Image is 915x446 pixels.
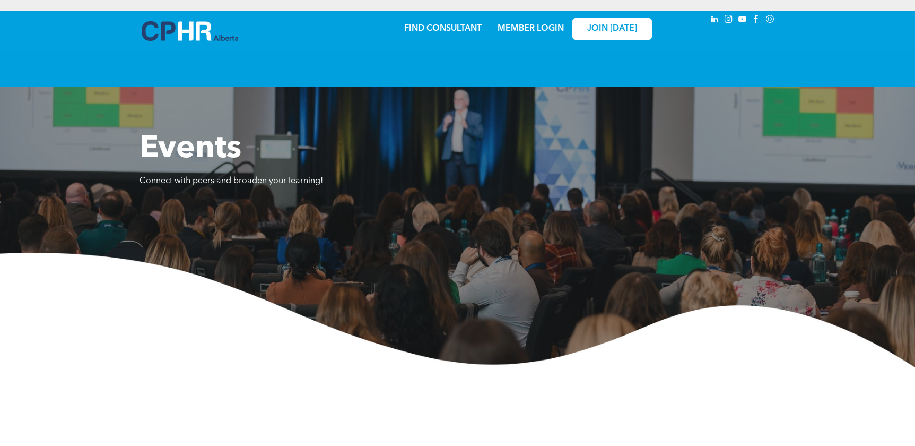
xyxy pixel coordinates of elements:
span: Connect with peers and broaden your learning! [140,177,323,185]
span: JOIN [DATE] [587,24,637,34]
span: Events [140,133,241,165]
a: MEMBER LOGIN [498,24,564,33]
img: A blue and white logo for cp alberta [142,21,238,41]
a: youtube [737,13,748,28]
a: Social network [764,13,776,28]
a: linkedin [709,13,721,28]
a: facebook [751,13,762,28]
a: JOIN [DATE] [572,18,652,40]
a: instagram [723,13,735,28]
a: FIND CONSULTANT [404,24,482,33]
